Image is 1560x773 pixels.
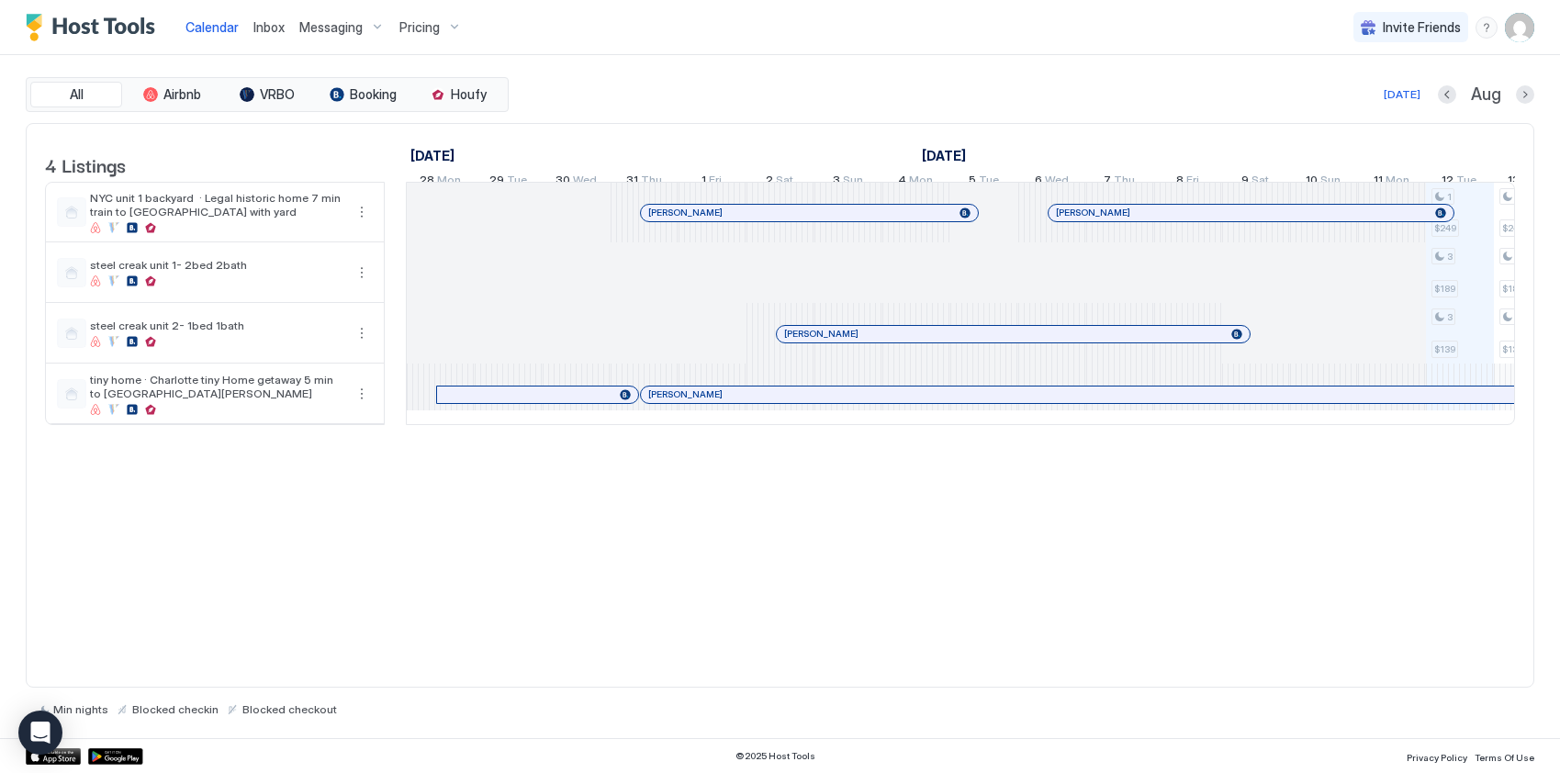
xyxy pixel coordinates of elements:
span: 4 Listings [45,151,126,178]
button: More options [351,262,373,284]
div: User profile [1505,13,1534,42]
div: Open Intercom Messenger [18,711,62,755]
span: 12 [1442,173,1453,192]
span: © 2025 Host Tools [735,750,815,762]
span: 6 [1035,173,1042,192]
span: steel creak unit 1- 2bed 2bath [90,258,343,272]
a: Google Play Store [88,748,143,765]
button: Airbnb [126,82,218,107]
a: August 10, 2025 [1301,169,1345,196]
span: VRBO [260,86,295,103]
div: menu [351,322,373,344]
a: Terms Of Use [1475,746,1534,766]
div: menu [1476,17,1498,39]
span: 9 [1241,173,1249,192]
button: All [30,82,122,107]
span: 3 [833,173,840,192]
span: 29 [489,173,504,192]
span: Wed [573,173,597,192]
a: August 3, 2025 [828,169,868,196]
span: [PERSON_NAME] [648,388,723,400]
a: August 12, 2025 [1437,169,1481,196]
a: August 13, 2025 [1503,169,1551,196]
span: 1 [1447,191,1452,203]
a: August 8, 2025 [1172,169,1204,196]
button: More options [351,383,373,405]
span: 3 [1447,251,1453,263]
a: August 5, 2025 [964,169,1004,196]
a: August 1, 2025 [917,142,971,169]
span: Fri [1186,173,1199,192]
button: VRBO [221,82,313,107]
span: 3 [1447,311,1453,323]
div: tab-group [26,77,509,112]
a: August 7, 2025 [1099,169,1139,196]
span: 13 [1508,173,1520,192]
span: Inbox [253,19,285,35]
button: More options [351,322,373,344]
button: Houfy [412,82,504,107]
span: $139 [1502,343,1523,355]
span: 1 [701,173,706,192]
span: $249 [1502,222,1524,234]
span: [PERSON_NAME] [784,328,859,340]
button: [DATE] [1381,84,1423,106]
span: Pricing [399,19,440,36]
a: August 1, 2025 [697,169,726,196]
span: Blocked checkout [242,702,337,716]
a: Inbox [253,17,285,37]
span: [PERSON_NAME] [1056,207,1130,218]
div: menu [351,383,373,405]
a: August 11, 2025 [1369,169,1414,196]
a: Calendar [185,17,239,37]
span: Thu [1114,173,1135,192]
span: Mon [1386,173,1409,192]
span: 5 [969,173,976,192]
span: $189 [1434,283,1455,295]
span: Sat [776,173,793,192]
span: Sat [1251,173,1269,192]
div: menu [351,262,373,284]
a: July 28, 2025 [415,169,466,196]
span: 8 [1176,173,1184,192]
a: Host Tools Logo [26,14,163,41]
span: Blocked checkin [132,702,219,716]
a: July 30, 2025 [551,169,601,196]
span: Tue [1456,173,1476,192]
span: Airbnb [163,86,201,103]
span: 28 [420,173,434,192]
span: 31 [626,173,638,192]
span: Sun [1320,173,1341,192]
a: July 28, 2025 [406,142,459,169]
a: Privacy Policy [1407,746,1467,766]
button: Previous month [1438,85,1456,104]
span: Wed [1045,173,1069,192]
div: [DATE] [1384,86,1420,103]
button: More options [351,201,373,223]
span: Tue [507,173,527,192]
span: Booking [350,86,397,103]
span: Invite Friends [1383,19,1461,36]
span: Calendar [185,19,239,35]
span: 30 [556,173,570,192]
span: 7 [1104,173,1111,192]
span: Terms Of Use [1475,752,1534,763]
span: [PERSON_NAME] [648,207,723,218]
span: tiny home · Charlotte tiny Home getaway 5 min to [GEOGRAPHIC_DATA][PERSON_NAME] [90,373,343,400]
span: Min nights [53,702,108,716]
a: July 31, 2025 [622,169,667,196]
a: July 29, 2025 [485,169,532,196]
a: App Store [26,748,81,765]
span: Fri [709,173,722,192]
span: 2 [766,173,773,192]
span: 10 [1306,173,1318,192]
span: Mon [437,173,461,192]
span: $189 [1502,283,1523,295]
button: Booking [317,82,409,107]
a: August 4, 2025 [893,169,937,196]
a: August 2, 2025 [761,169,798,196]
span: $249 [1434,222,1456,234]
